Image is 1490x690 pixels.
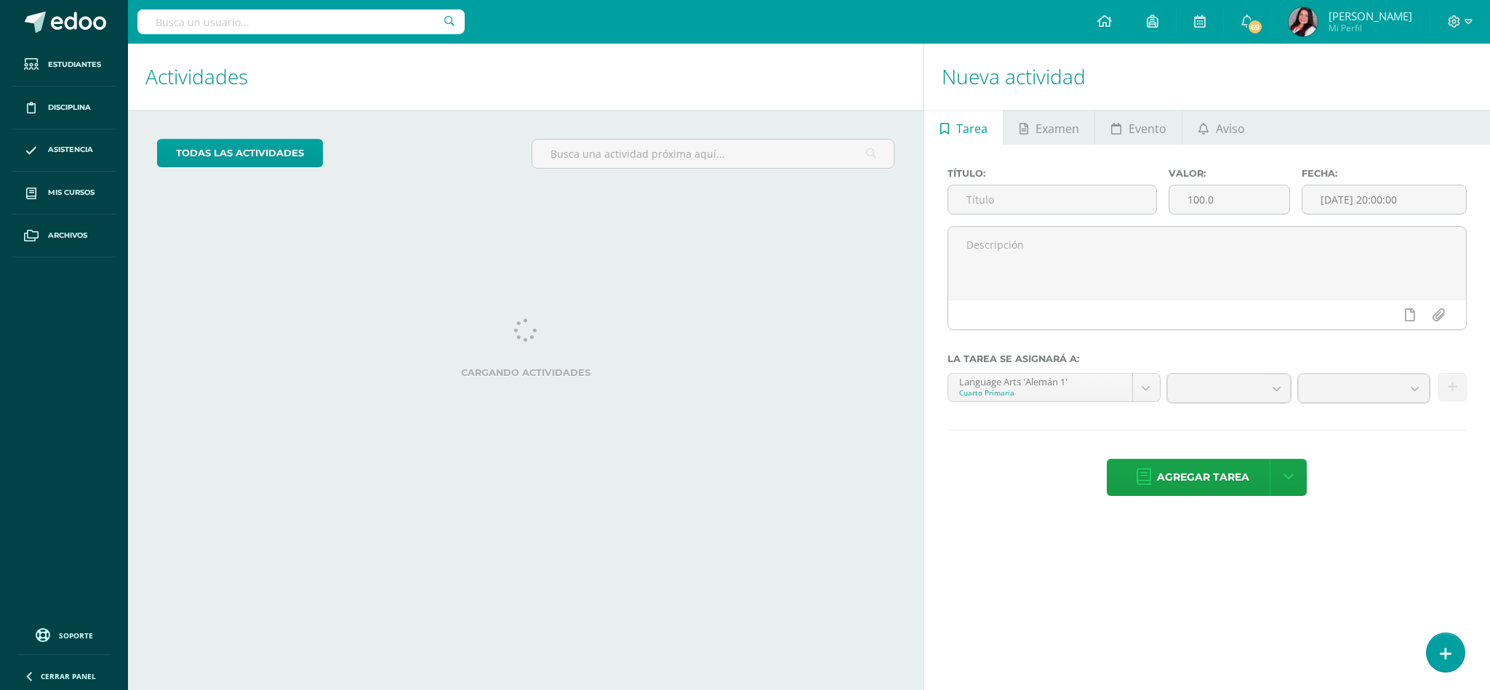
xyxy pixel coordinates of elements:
[532,140,894,168] input: Busca una actividad próxima aquí...
[12,172,116,214] a: Mis cursos
[1302,168,1467,179] label: Fecha:
[17,625,111,644] a: Soporte
[12,87,116,129] a: Disciplina
[1157,460,1249,495] span: Agregar tarea
[41,671,96,681] span: Cerrar panel
[48,102,91,113] span: Disciplina
[12,214,116,257] a: Archivos
[145,44,906,110] h1: Actividades
[48,144,93,156] span: Asistencia
[1216,111,1245,146] span: Aviso
[1169,185,1289,214] input: Puntos máximos
[1247,19,1263,35] span: 69
[948,374,1160,401] a: Language Arts 'Alemán 1'Cuarto Primaria
[1036,111,1079,146] span: Examen
[948,185,1156,214] input: Título
[157,367,894,378] label: Cargando actividades
[1302,185,1466,214] input: Fecha de entrega
[948,168,1157,179] label: Título:
[12,129,116,172] a: Asistencia
[1004,110,1094,145] a: Examen
[137,9,465,34] input: Busca un usuario...
[12,44,116,87] a: Estudiantes
[1129,111,1166,146] span: Evento
[924,110,1003,145] a: Tarea
[48,187,95,198] span: Mis cursos
[1289,7,1318,36] img: 16655eaa1f1dea4b665480ba9de6243a.png
[959,374,1121,388] div: Language Arts 'Alemán 1'
[959,388,1121,398] div: Cuarto Primaria
[48,59,101,71] span: Estudiantes
[1329,22,1412,34] span: Mi Perfil
[948,353,1467,364] label: La tarea se asignará a:
[942,44,1473,110] h1: Nueva actividad
[1182,110,1260,145] a: Aviso
[956,111,988,146] span: Tarea
[157,139,323,167] a: todas las Actividades
[48,230,87,241] span: Archivos
[1095,110,1182,145] a: Evento
[1169,168,1290,179] label: Valor:
[59,630,93,641] span: Soporte
[1329,9,1412,23] span: [PERSON_NAME]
